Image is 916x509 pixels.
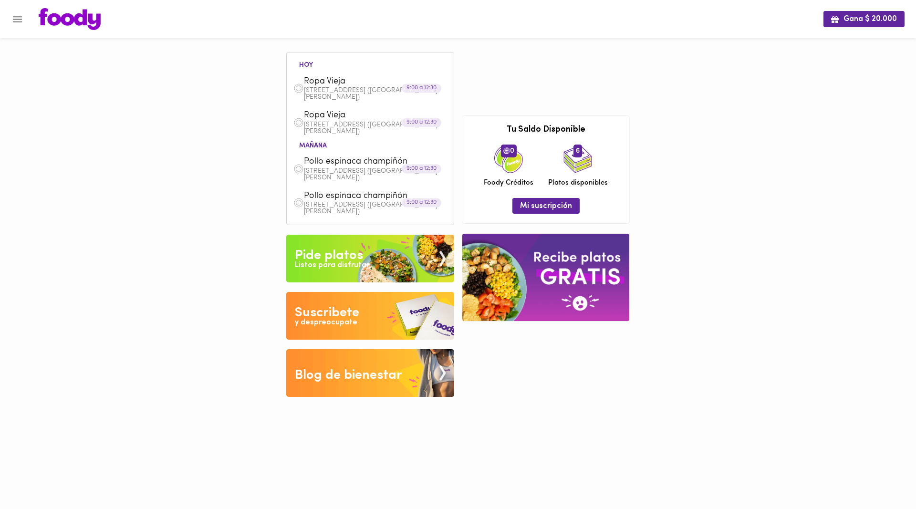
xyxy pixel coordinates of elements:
img: Blog de bienestar [286,349,454,397]
div: 9:00 a 12:30 [402,198,441,208]
div: 9:00 a 12:30 [402,118,441,127]
div: Blog de bienestar [295,366,402,385]
button: Menu [6,8,29,31]
p: [STREET_ADDRESS] ([GEOGRAPHIC_DATA][PERSON_NAME]) [304,122,447,135]
img: Pide un Platos [286,235,454,282]
img: icon_dishes.png [563,145,592,173]
span: Ropa Vieja [304,76,414,87]
div: Suscribete [295,303,359,322]
img: dish.png [293,83,304,93]
img: dish.png [293,117,304,128]
div: 9:00 a 12:30 [402,84,441,93]
li: mañana [291,140,334,149]
button: Mi suscripción [512,198,580,214]
img: Disfruta bajar de peso [286,292,454,340]
span: Pollo espinaca champiñón [304,156,414,167]
img: dish.png [293,164,304,174]
li: hoy [291,60,321,69]
button: Gana $ 20.000 [823,11,905,27]
span: Ropa Vieja [304,110,414,121]
span: Platos disponibles [548,178,608,188]
img: credits-package.png [494,145,523,173]
div: y despreocupate [295,317,357,328]
iframe: Messagebird Livechat Widget [861,454,906,499]
div: 9:00 a 12:30 [402,164,441,173]
h3: Tu Saldo Disponible [469,125,622,135]
div: Listos para disfrutar [295,260,369,271]
span: 0 [501,145,517,157]
p: [STREET_ADDRESS] ([GEOGRAPHIC_DATA][PERSON_NAME]) [304,202,447,215]
span: Mi suscripción [520,202,572,211]
span: Foody Créditos [484,178,533,188]
span: Gana $ 20.000 [831,15,897,24]
p: [STREET_ADDRESS] ([GEOGRAPHIC_DATA][PERSON_NAME]) [304,87,447,101]
p: [STREET_ADDRESS] ([GEOGRAPHIC_DATA][PERSON_NAME]) [304,168,447,181]
div: Pide platos [295,246,363,265]
span: 6 [573,145,582,157]
img: dish.png [293,197,304,208]
img: referral-banner.png [462,234,629,321]
img: logo.png [39,8,101,30]
img: foody-creditos.png [503,147,510,154]
span: Pollo espinaca champiñón [304,191,414,202]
